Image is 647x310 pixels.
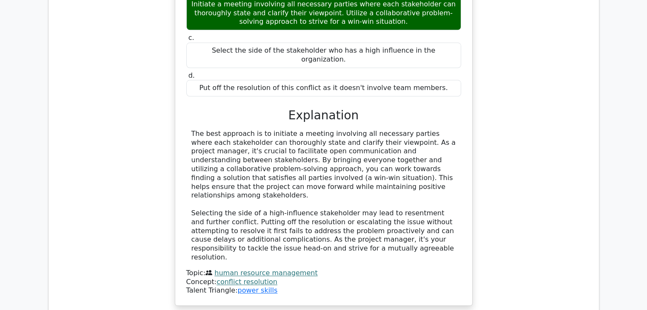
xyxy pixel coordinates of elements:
[214,269,317,277] a: human resource management
[188,34,194,42] span: c.
[186,42,461,68] div: Select the side of the stakeholder who has a high influence in the organization.
[217,278,277,286] a: conflict resolution
[186,269,461,278] div: Topic:
[237,286,277,294] a: power skills
[186,278,461,287] div: Concept:
[186,80,461,96] div: Put off the resolution of this conflict as it doesn't involve team members.
[191,130,456,262] div: The best approach is to initiate a meeting involving all necessary parties where each stakeholder...
[191,108,456,123] h3: Explanation
[188,71,195,79] span: d.
[186,269,461,295] div: Talent Triangle:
